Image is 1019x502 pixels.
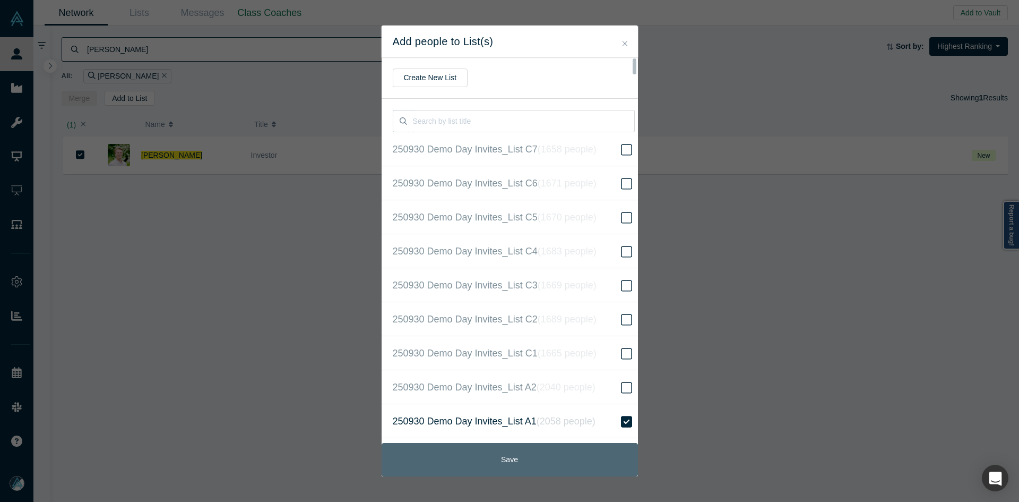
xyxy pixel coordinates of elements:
[537,416,595,427] i: ( 2058 people )
[393,176,597,191] span: 250930 Demo Day Invites_List C6
[393,312,597,327] span: 250930 Demo Day Invites_List C2
[538,314,597,325] i: ( 1689 people )
[538,178,597,189] i: ( 1671 people )
[538,280,597,291] i: ( 1669 people )
[393,278,597,293] span: 250930 Demo Day Invites_List C3
[413,110,635,132] input: Search by list title
[393,244,597,259] span: 250930 Demo Day Invites_List C4
[393,210,597,225] span: 250930 Demo Day Invites_List C5
[619,38,631,50] button: Close
[538,246,597,257] i: ( 1683 people )
[538,212,597,223] i: ( 1670 people )
[538,348,597,359] i: ( 1665 people )
[393,69,468,87] button: Create New List
[393,142,597,157] span: 250930 Demo Day Invites_List C7
[538,144,597,155] i: ( 1658 people )
[382,443,638,477] button: Save
[393,414,595,429] span: 250930 Demo Day Invites_List A1
[537,382,595,393] i: ( 2040 people )
[393,35,627,48] h2: Add people to List(s)
[393,380,595,395] span: 250930 Demo Day Invites_List A2
[393,346,597,361] span: 250930 Demo Day Invites_List C1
